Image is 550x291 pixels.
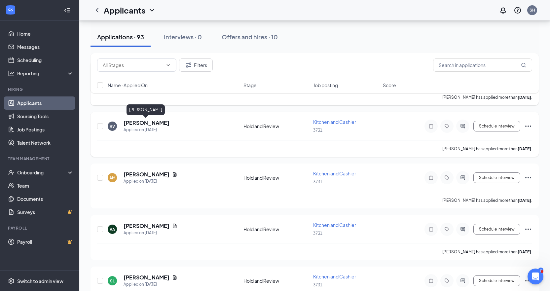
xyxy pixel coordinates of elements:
span: Score [383,82,396,89]
input: All Stages [103,61,163,69]
div: Offers and hires · 10 [222,33,278,41]
div: [PERSON_NAME] [127,104,165,115]
svg: Tag [443,227,451,232]
div: Payroll [8,225,72,231]
svg: Filter [185,61,193,69]
svg: Tag [443,175,451,180]
span: Job posting [313,82,338,89]
b: [DATE] [518,249,531,254]
div: 2 [538,268,543,273]
svg: Ellipses [524,277,532,285]
svg: ChevronDown [148,6,156,14]
div: Applied on [DATE] [124,230,177,236]
span: Kitchen and Cashier [313,119,356,125]
div: SL [110,278,115,284]
a: Job Postings [17,123,74,136]
span: Kitchen and Cashier [313,170,356,176]
svg: Collapse [64,7,70,14]
div: Switch to admin view [17,278,63,284]
button: Schedule Interview [473,275,520,286]
svg: Settings [8,278,15,284]
div: Team Management [8,156,72,162]
b: [DATE] [518,146,531,151]
div: Hold and Review [243,277,309,284]
span: Kitchen and Cashier [313,273,356,279]
span: Name · Applied On [108,82,148,89]
svg: Note [427,227,435,232]
p: [PERSON_NAME] has applied more than . [442,249,532,255]
svg: Document [172,172,177,177]
svg: Document [172,275,177,280]
div: Applied on [DATE] [124,127,169,133]
h1: Applicants [104,5,145,16]
div: Onboarding [17,169,68,176]
svg: Notifications [499,6,507,14]
iframe: Intercom live chat [528,269,543,284]
svg: Note [427,278,435,283]
h5: [PERSON_NAME] [124,119,169,127]
button: Filter Filters [179,58,213,72]
div: Reporting [17,70,74,77]
svg: ActiveChat [459,124,467,129]
a: Team [17,179,74,192]
svg: Document [172,223,177,229]
button: Schedule Interview [473,172,520,183]
svg: Tag [443,278,451,283]
svg: Analysis [8,70,15,77]
p: [PERSON_NAME] has applied more than . [442,146,532,152]
svg: ChevronLeft [93,6,101,14]
div: Hiring [8,87,72,92]
svg: Ellipses [524,122,532,130]
svg: ActiveChat [459,278,467,283]
svg: ChevronDown [165,62,171,68]
a: Scheduling [17,54,74,67]
span: 3731 [313,282,322,287]
svg: ActiveChat [459,227,467,232]
a: Talent Network [17,136,74,149]
button: Schedule Interview [473,224,520,235]
a: SurveysCrown [17,205,74,219]
svg: Ellipses [524,225,532,233]
div: SH [530,7,535,13]
a: Applicants [17,96,74,110]
a: Home [17,27,74,40]
h5: [PERSON_NAME] [124,274,169,281]
span: 3731 [313,179,322,184]
a: Documents [17,192,74,205]
span: 3731 [313,231,322,236]
a: Sourcing Tools [17,110,74,123]
span: Stage [243,82,257,89]
h5: [PERSON_NAME] [124,222,169,230]
svg: Note [427,175,435,180]
div: Hold and Review [243,174,309,181]
svg: WorkstreamLogo [7,7,14,13]
div: AM [109,175,115,181]
svg: UserCheck [8,169,15,176]
svg: MagnifyingGlass [521,62,526,68]
span: Kitchen and Cashier [313,222,356,228]
div: Applied on [DATE] [124,178,177,185]
input: Search in applications [433,58,532,72]
div: Applications · 93 [97,33,144,41]
svg: QuestionInfo [514,6,522,14]
div: Hold and Review [243,226,309,233]
div: RV [110,124,115,129]
p: [PERSON_NAME] has applied more than . [442,198,532,203]
svg: Tag [443,124,451,129]
button: Schedule Interview [473,121,520,131]
svg: Note [427,124,435,129]
span: 3731 [313,128,322,133]
svg: ActiveChat [459,175,467,180]
a: Messages [17,40,74,54]
div: AA [110,227,115,232]
div: Applied on [DATE] [124,281,177,288]
h5: [PERSON_NAME] [124,171,169,178]
b: [DATE] [518,198,531,203]
svg: Ellipses [524,174,532,182]
div: Hold and Review [243,123,309,129]
a: PayrollCrown [17,235,74,248]
div: Interviews · 0 [164,33,202,41]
